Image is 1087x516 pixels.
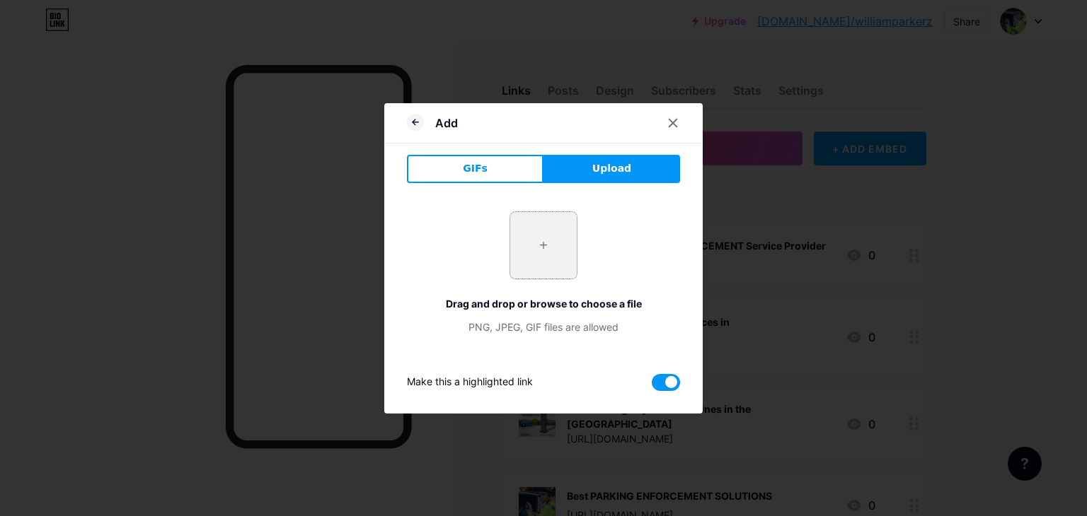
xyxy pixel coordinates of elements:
div: PNG, JPEG, GIF files are allowed [407,319,680,334]
button: GIFs [407,155,543,183]
div: Drag and drop or browse to choose a file [407,296,680,311]
span: Upload [592,161,631,176]
button: Upload [543,155,680,183]
span: GIFs [463,161,488,176]
div: Make this a highlighted link [407,374,533,391]
div: Add [435,115,458,131]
